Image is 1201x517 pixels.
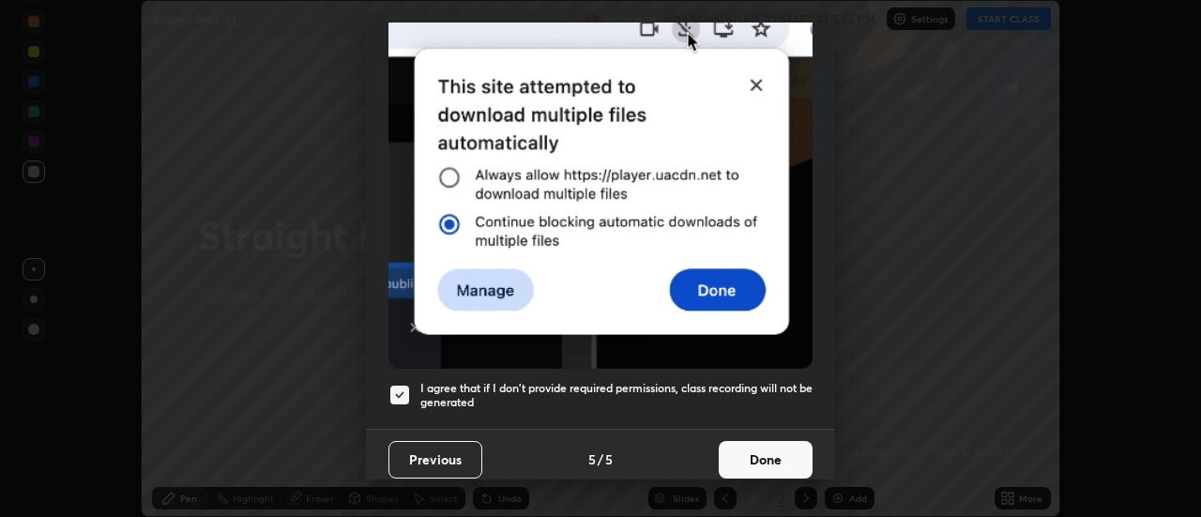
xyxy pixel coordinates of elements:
h5: I agree that if I don't provide required permissions, class recording will not be generated [420,381,813,410]
button: Done [719,441,813,479]
h4: 5 [605,449,613,469]
button: Previous [388,441,482,479]
h4: 5 [588,449,596,469]
h4: / [598,449,603,469]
